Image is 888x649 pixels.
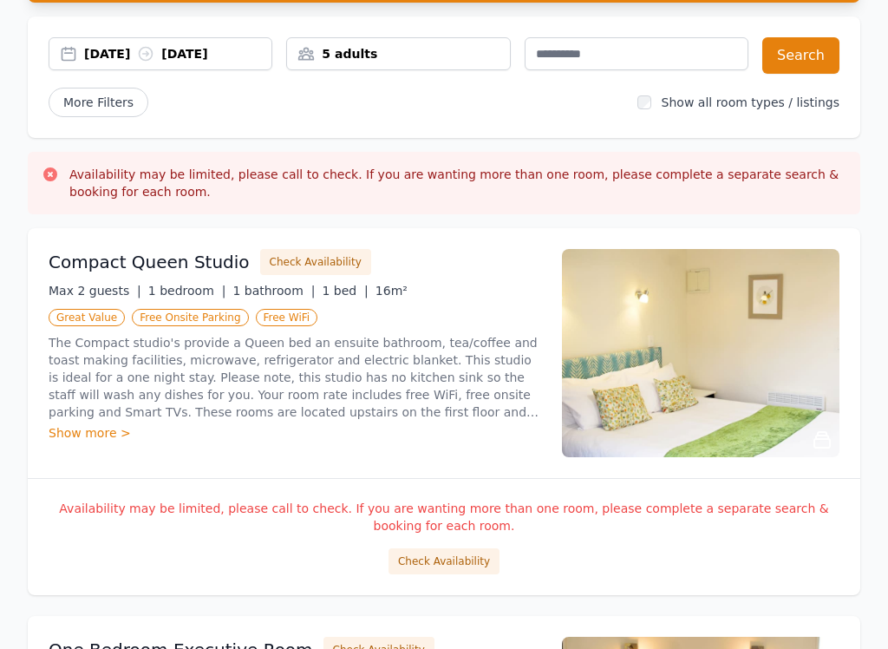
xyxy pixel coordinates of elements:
p: The Compact studio's provide a Queen bed an ensuite bathroom, tea/coffee and toast making facilit... [49,334,541,421]
label: Show all room types / listings [662,95,839,109]
span: Max 2 guests | [49,284,141,298]
h3: Compact Queen Studio [49,250,250,274]
div: Show more > [49,424,541,442]
span: 16m² [375,284,408,298]
button: Search [762,37,839,74]
span: Free Onsite Parking [132,309,248,326]
span: 1 bedroom | [148,284,226,298]
div: [DATE] [DATE] [84,45,271,62]
span: 1 bathroom | [232,284,315,298]
h3: Availability may be limited, please call to check. If you are wanting more than one room, please ... [69,166,846,200]
span: More Filters [49,88,148,117]
p: Availability may be limited, please call to check. If you are wanting more than one room, please ... [49,500,839,534]
span: Free WiFi [256,309,318,326]
button: Check Availability [260,249,371,275]
div: 5 adults [287,45,509,62]
button: Check Availability [388,548,499,574]
span: 1 bed | [322,284,368,298]
span: Great Value [49,309,125,326]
